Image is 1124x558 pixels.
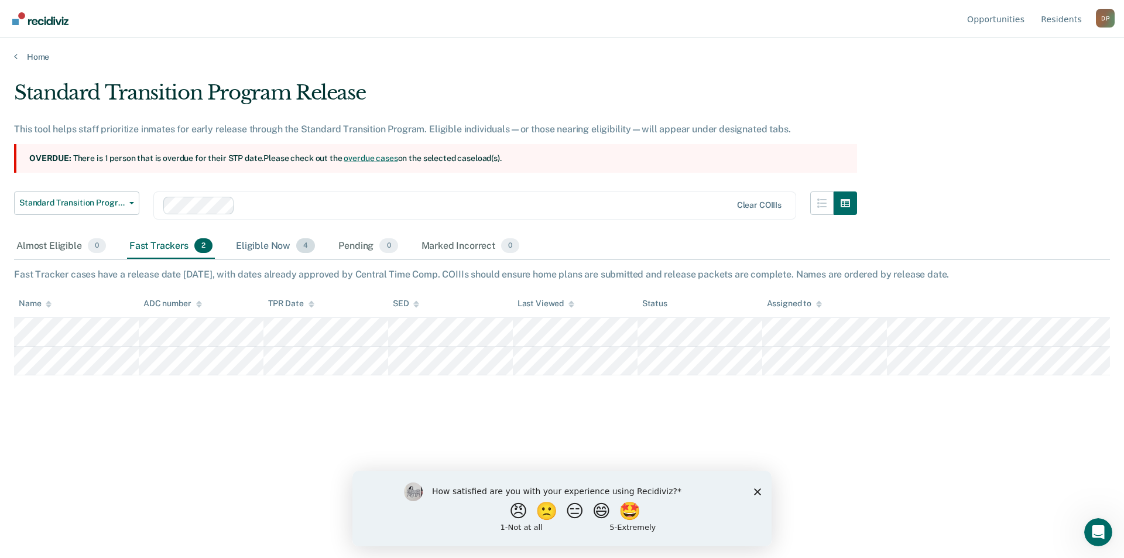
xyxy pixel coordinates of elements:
a: Home [14,52,1110,62]
div: Marked Incorrect0 [419,234,522,259]
span: Standard Transition Program Release [19,198,125,208]
div: Fast Tracker cases have a release date [DATE], with dates already approved by Central Time Comp. ... [14,269,1110,280]
div: SED [393,299,420,309]
a: overdue cases [344,153,397,163]
div: Status [642,299,667,309]
div: Assigned to [767,299,822,309]
section: There is 1 person that is overdue for their STP date. Please check out the on the selected caselo... [14,144,857,173]
button: Profile dropdown button [1096,9,1115,28]
span: 2 [194,238,213,254]
span: 0 [501,238,519,254]
iframe: Intercom live chat [1084,518,1112,546]
div: Last Viewed [518,299,574,309]
div: Fast Trackers2 [127,234,215,259]
div: Standard Transition Program Release [14,81,857,114]
div: D P [1096,9,1115,28]
div: Pending0 [336,234,400,259]
div: TPR Date [268,299,314,309]
div: Name [19,299,52,309]
span: 4 [296,238,315,254]
div: Eligible Now4 [234,234,317,259]
span: 0 [88,238,106,254]
span: 0 [379,238,397,254]
div: Clear COIIIs [737,200,782,210]
iframe: Survey by Kim from Recidiviz [352,471,772,546]
strong: Overdue: [29,153,71,163]
div: Almost Eligible0 [14,234,108,259]
div: ADC number [143,299,202,309]
img: Recidiviz [12,12,68,25]
div: This tool helps staff prioritize inmates for early release through the Standard Transition Progra... [14,124,857,135]
button: Standard Transition Program Release [14,191,139,215]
